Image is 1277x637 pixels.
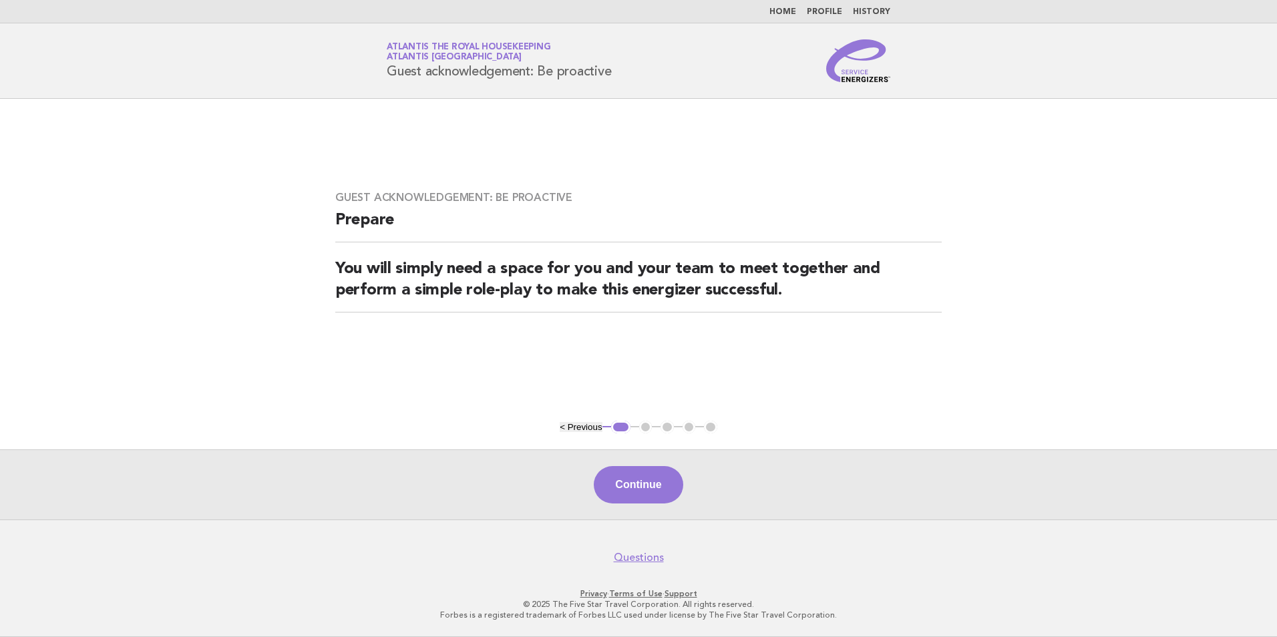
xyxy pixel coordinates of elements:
a: Profile [807,8,842,16]
p: © 2025 The Five Star Travel Corporation. All rights reserved. [230,599,1047,610]
h2: You will simply need a space for you and your team to meet together and perform a simple role-pla... [335,258,942,312]
img: Service Energizers [826,39,890,82]
p: Forbes is a registered trademark of Forbes LLC used under license by The Five Star Travel Corpora... [230,610,1047,620]
button: 1 [611,421,630,434]
a: Privacy [580,589,607,598]
a: Support [665,589,697,598]
a: History [853,8,890,16]
button: < Previous [560,422,602,432]
a: Terms of Use [609,589,663,598]
span: Atlantis [GEOGRAPHIC_DATA] [387,53,522,62]
a: Atlantis the Royal HousekeepingAtlantis [GEOGRAPHIC_DATA] [387,43,550,61]
a: Home [769,8,796,16]
p: · · [230,588,1047,599]
h1: Guest acknowledgement: Be proactive [387,43,611,78]
h2: Prepare [335,210,942,242]
button: Continue [594,466,683,503]
h3: Guest acknowledgement: Be proactive [335,191,942,204]
a: Questions [614,551,664,564]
